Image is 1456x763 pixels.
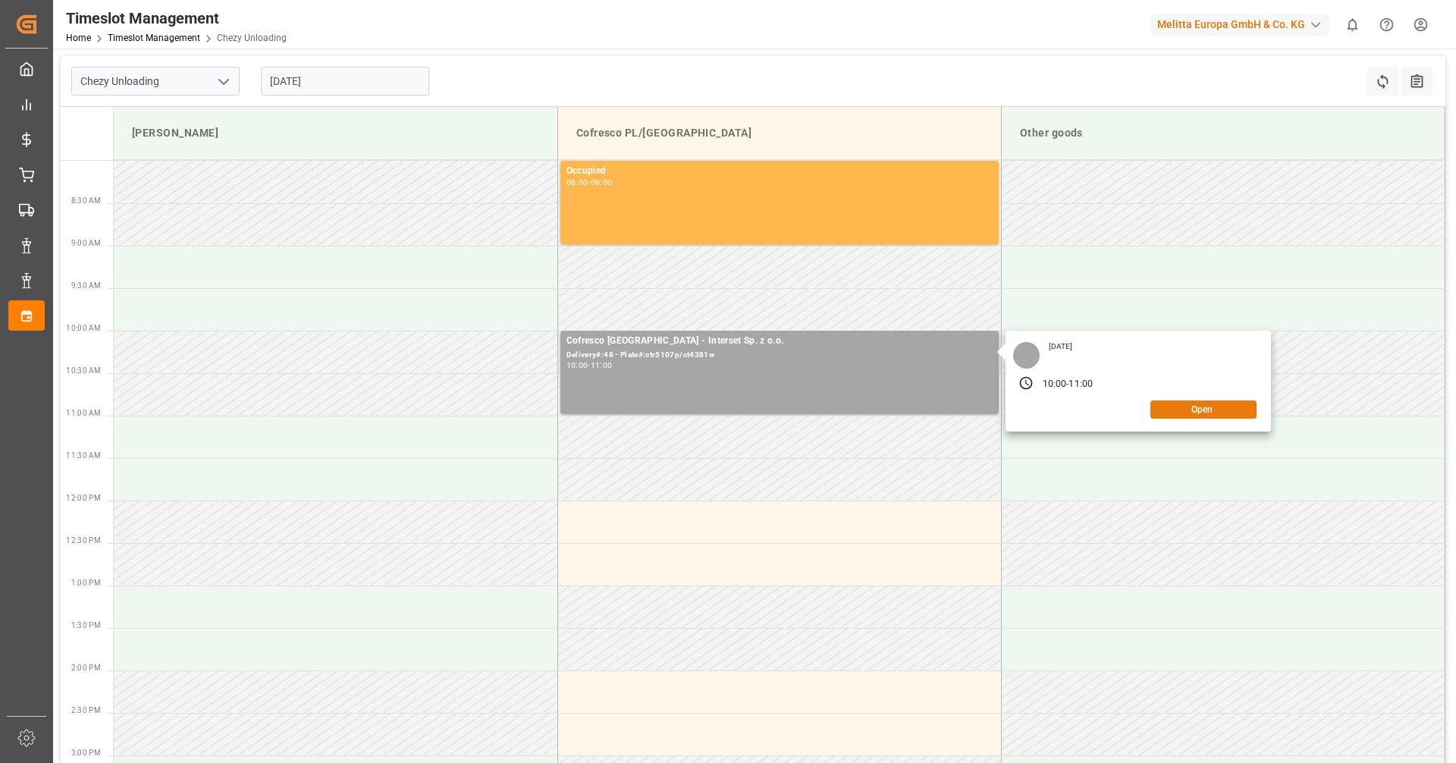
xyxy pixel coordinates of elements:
[1150,400,1257,419] button: Open
[71,664,101,672] span: 2:00 PM
[570,119,989,147] div: Cofresco PL/[GEOGRAPHIC_DATA]
[71,239,101,247] span: 9:00 AM
[1066,378,1068,391] div: -
[126,119,545,147] div: [PERSON_NAME]
[66,33,91,43] a: Home
[71,621,101,630] span: 1:30 PM
[66,494,101,502] span: 12:00 PM
[66,409,101,417] span: 11:00 AM
[66,536,101,545] span: 12:30 PM
[588,179,590,186] div: -
[261,67,429,96] input: DD-MM-YYYY
[566,349,993,362] div: Delivery#:48 - Plate#:ctr5107p/ct4381w
[71,67,240,96] input: Type to search/select
[71,281,101,290] span: 9:30 AM
[1014,119,1432,147] div: Other goods
[1370,8,1404,42] button: Help Center
[591,362,613,369] div: 11:00
[1151,10,1335,39] button: Melitta Europa GmbH & Co. KG
[566,179,588,186] div: 08:00
[1151,14,1329,36] div: Melitta Europa GmbH & Co. KG
[1335,8,1370,42] button: show 0 new notifications
[588,362,590,369] div: -
[66,324,101,332] span: 10:00 AM
[66,451,101,460] span: 11:30 AM
[566,164,993,179] div: Occupied
[1043,378,1067,391] div: 10:00
[212,70,234,93] button: open menu
[1068,378,1093,391] div: 11:00
[566,362,588,369] div: 10:00
[66,366,101,375] span: 10:30 AM
[71,706,101,714] span: 2:30 PM
[566,334,993,349] div: Cofresco [GEOGRAPHIC_DATA] - Interset Sp. z o.o.
[71,579,101,587] span: 1:00 PM
[71,196,101,205] span: 8:30 AM
[1043,341,1078,352] div: [DATE]
[591,179,613,186] div: 09:00
[71,749,101,757] span: 3:00 PM
[108,33,200,43] a: Timeslot Management
[66,7,287,30] div: Timeslot Management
